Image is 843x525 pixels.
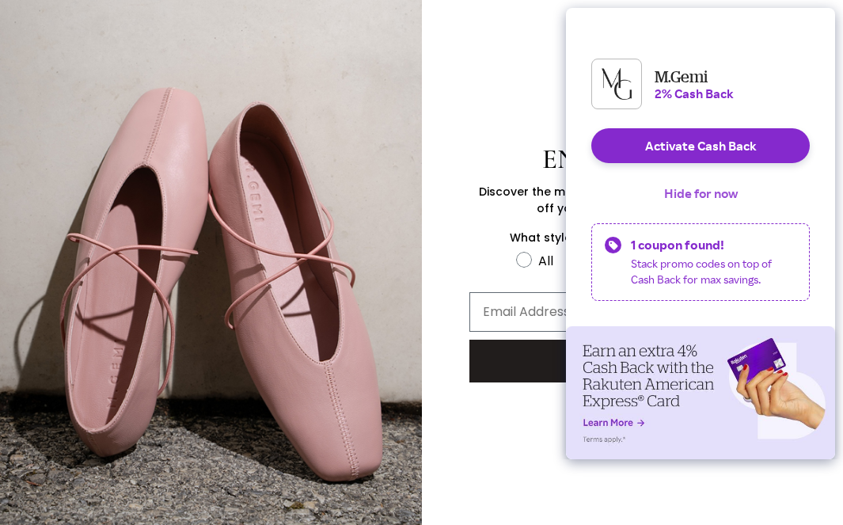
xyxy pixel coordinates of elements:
div: All [538,251,553,271]
span: Discover the magic of Italian craftsmanship with $50 off your first full-price purchase. [479,184,786,216]
span: What styles would you like to hear about? [510,230,754,245]
input: Email Address [469,292,796,332]
button: CLAIM YOUR GIFT [469,340,796,382]
button: Close dialog [809,6,837,34]
span: ENJOY $50 OFF [542,143,722,176]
